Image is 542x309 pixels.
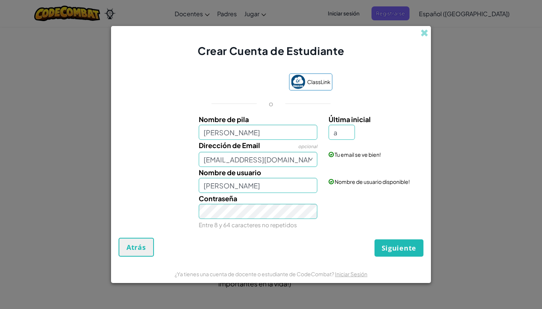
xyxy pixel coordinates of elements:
img: classlink-logo-small.png [291,75,305,89]
span: Atrás [126,243,146,252]
span: Nombre de usuario [199,168,261,177]
span: Última inicial [329,115,371,124]
div: Acceder con Google. Se abre en una pestaña nueva [210,74,282,91]
span: Contraseña [199,194,237,203]
span: Nombre de pila [199,115,249,124]
a: Iniciar Sesión [335,271,367,277]
span: ¿Ya tienes una cuenta de docente o estudiante de CodeCombat? [175,271,335,277]
small: Entre 8 y 64 caracteres no repetidos [199,221,297,228]
span: Crear Cuenta de Estudiante [198,44,344,57]
button: Atrás [119,238,154,257]
span: ClassLink [307,76,330,87]
span: Siguiente [382,243,416,252]
p: o [269,99,273,108]
button: Siguiente [375,239,423,257]
span: Nombre de usuario disponible! [335,178,410,185]
span: Dirección de Email [199,141,260,150]
iframe: Botón de Acceder con Google [206,74,285,91]
span: opcional [298,144,317,149]
span: Tu email se ve bien! [335,151,381,158]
